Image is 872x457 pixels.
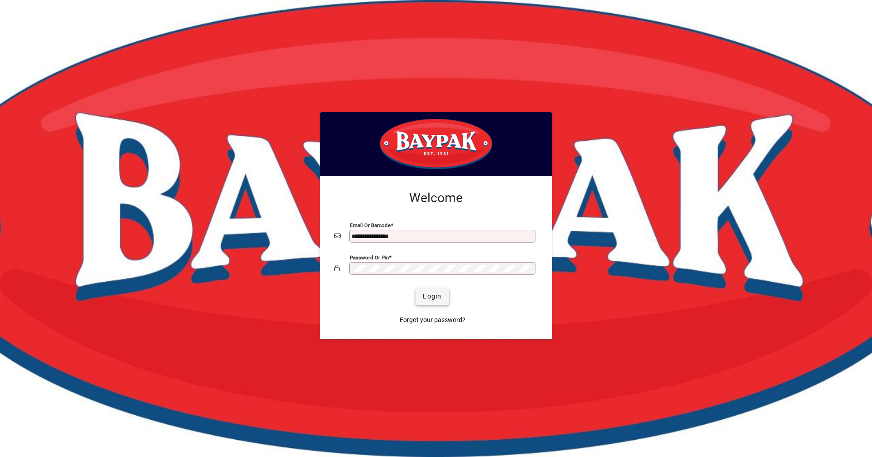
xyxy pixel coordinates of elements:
[400,315,466,325] span: Forgot your password?
[423,292,441,301] span: Login
[350,222,391,228] mat-label: Email or Barcode
[334,190,538,206] h2: Welcome
[350,254,389,260] mat-label: Password or Pin
[396,312,469,328] a: Forgot your password?
[416,288,449,305] button: Login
